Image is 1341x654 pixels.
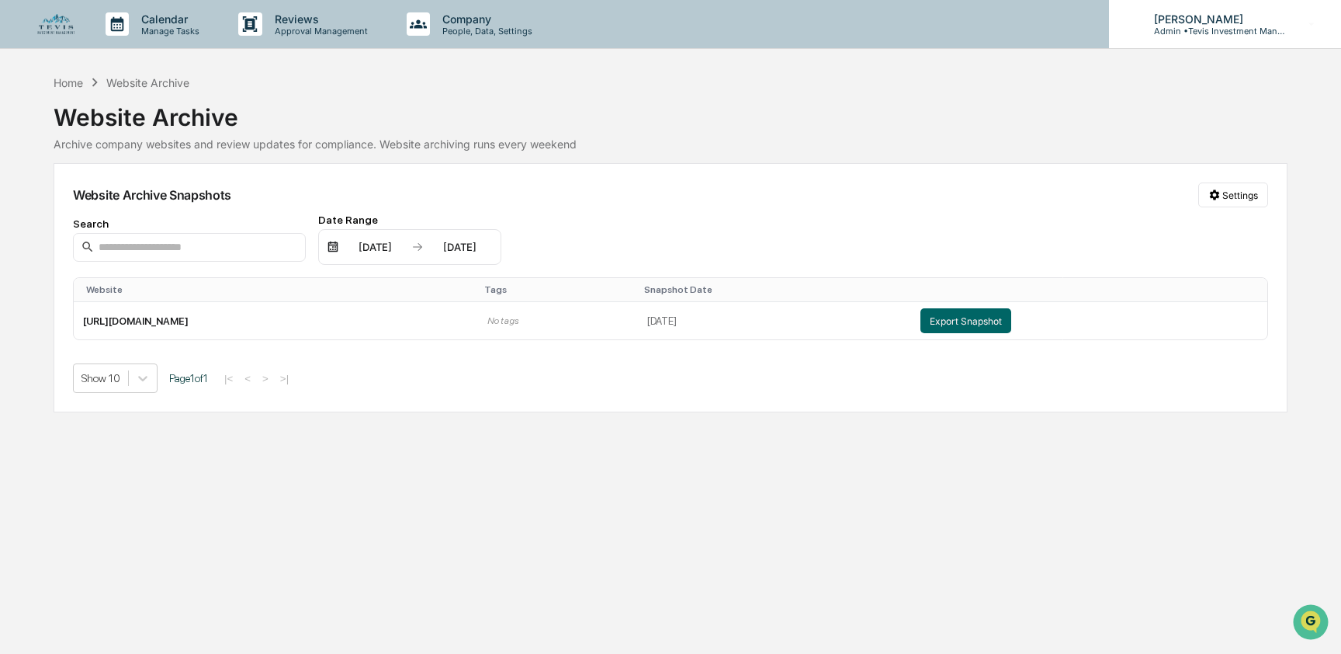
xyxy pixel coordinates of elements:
div: Archive company websites and review updates for compliance. Website archiving runs every weekend [54,137,1287,151]
td: [DATE] [638,302,911,339]
p: Company [430,12,540,26]
p: [PERSON_NAME] [1142,12,1286,26]
button: Start new chat [264,123,282,142]
span: Page 1 of 1 [169,372,208,384]
div: Website Archive Snapshots [73,187,231,203]
span: Attestations [128,196,192,211]
img: arrow right [411,241,424,253]
iframe: Open customer support [1291,603,1333,645]
img: 1746055101610-c473b297-6a78-478c-a979-82029cc54cd1 [16,119,43,147]
div: [DATE] [427,241,493,253]
div: Date Range [318,214,501,226]
button: > [258,371,273,384]
p: Admin • Tevis Investment Management [1142,26,1286,37]
p: Calendar [129,12,207,26]
div: We're available if you need us! [53,134,196,147]
div: 🖐️ [16,197,28,210]
p: Approval Management [262,26,376,37]
td: [URL][DOMAIN_NAME] [74,302,478,339]
p: Reviews [262,12,376,26]
a: Powered byPylon [109,263,188,275]
span: Data Lookup [31,225,98,241]
div: 🔎 [16,227,28,239]
button: >| [275,371,293,384]
div: Toggle SortBy [484,284,632,295]
div: Toggle SortBy [86,284,472,295]
button: Settings [1198,183,1268,207]
p: People, Data, Settings [430,26,540,37]
span: Preclearance [31,196,100,211]
img: calendar [327,241,339,253]
a: 🖐️Preclearance [9,190,106,217]
div: Toggle SortBy [923,284,1261,295]
p: How can we help? [16,33,282,57]
div: Start new chat [53,119,255,134]
button: Export Snapshot [920,308,1011,333]
button: |< [220,371,237,384]
div: Toggle SortBy [644,284,905,295]
div: [DATE] [342,241,408,253]
span: No tags [487,315,518,326]
div: Home [54,76,83,89]
button: < [240,371,255,384]
div: Website Archive [54,91,1287,131]
div: Search [73,217,306,230]
p: Manage Tasks [129,26,207,37]
div: Website Archive [106,76,189,89]
a: 🔎Data Lookup [9,219,104,247]
div: 🗄️ [113,197,125,210]
a: 🗄️Attestations [106,190,199,217]
img: logo [37,14,74,35]
span: Pylon [154,263,188,275]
